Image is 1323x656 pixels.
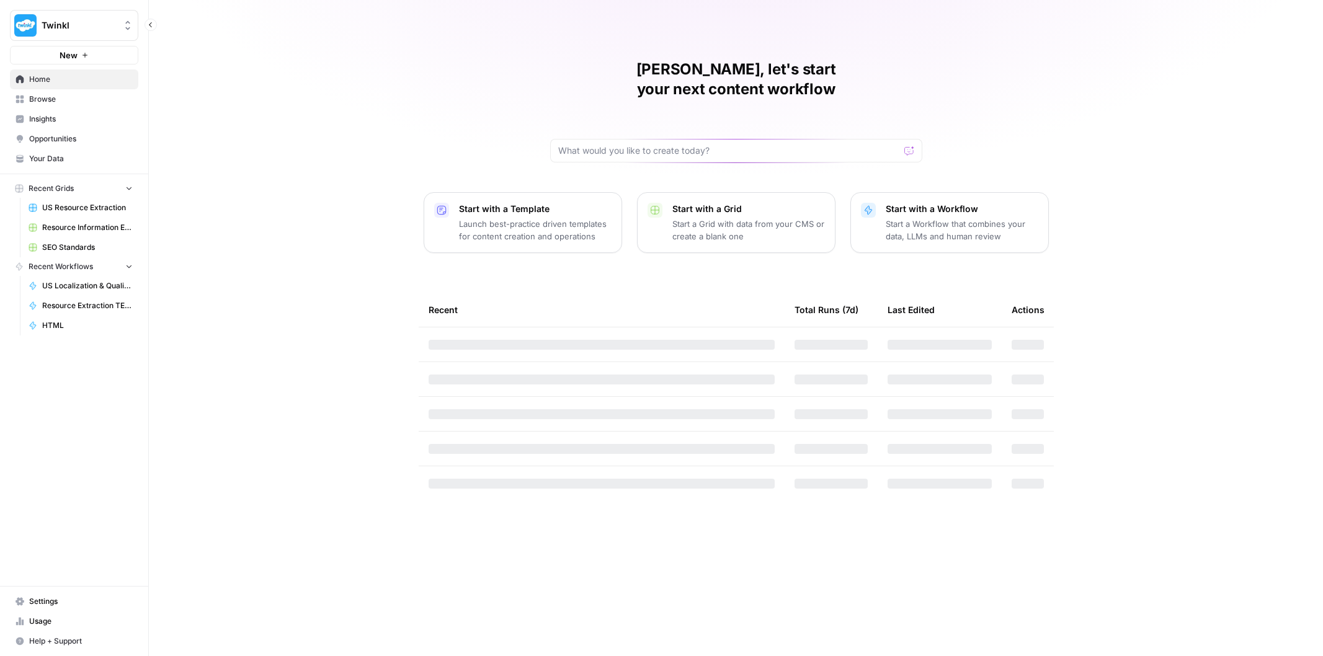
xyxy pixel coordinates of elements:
a: Browse [10,89,138,109]
button: Help + Support [10,631,138,651]
span: Settings [29,596,133,607]
a: Resource Information Extraction Grid (1) [23,218,138,237]
p: Launch best-practice driven templates for content creation and operations [459,218,612,242]
a: Insights [10,109,138,129]
div: Actions [1012,293,1045,327]
button: Workspace: Twinkl [10,10,138,41]
button: Recent Workflows [10,257,138,276]
button: Recent Grids [10,179,138,198]
span: Recent Grids [29,183,74,194]
button: Start with a GridStart a Grid with data from your CMS or create a blank one [637,192,835,253]
a: Settings [10,592,138,611]
input: What would you like to create today? [558,144,899,157]
span: Insights [29,113,133,125]
span: Usage [29,616,133,627]
span: SEO Standards [42,242,133,253]
a: US Localization & Quality Check [23,276,138,296]
img: Twinkl Logo [14,14,37,37]
h1: [PERSON_NAME], let's start your next content workflow [550,60,922,99]
span: US Resource Extraction [42,202,133,213]
button: New [10,46,138,64]
a: Opportunities [10,129,138,149]
span: Home [29,74,133,85]
span: Resource Extraction TEST [42,300,133,311]
span: Resource Information Extraction Grid (1) [42,222,133,233]
span: Browse [29,94,133,105]
a: HTML [23,316,138,335]
p: Start with a Workflow [886,203,1038,215]
span: Opportunities [29,133,133,144]
span: Help + Support [29,636,133,647]
p: Start a Workflow that combines your data, LLMs and human review [886,218,1038,242]
div: Total Runs (7d) [795,293,858,327]
p: Start a Grid with data from your CMS or create a blank one [672,218,825,242]
span: New [60,49,78,61]
p: Start with a Template [459,203,612,215]
span: Twinkl [42,19,117,32]
span: Recent Workflows [29,261,93,272]
a: Home [10,69,138,89]
a: US Resource Extraction [23,198,138,218]
a: Usage [10,611,138,631]
a: SEO Standards [23,237,138,257]
button: Start with a WorkflowStart a Workflow that combines your data, LLMs and human review [850,192,1049,253]
button: Start with a TemplateLaunch best-practice driven templates for content creation and operations [424,192,622,253]
a: Your Data [10,149,138,169]
a: Resource Extraction TEST [23,296,138,316]
div: Recent [429,293,775,327]
span: US Localization & Quality Check [42,280,133,291]
div: Last Edited [888,293,935,327]
span: Your Data [29,153,133,164]
span: HTML [42,320,133,331]
p: Start with a Grid [672,203,825,215]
